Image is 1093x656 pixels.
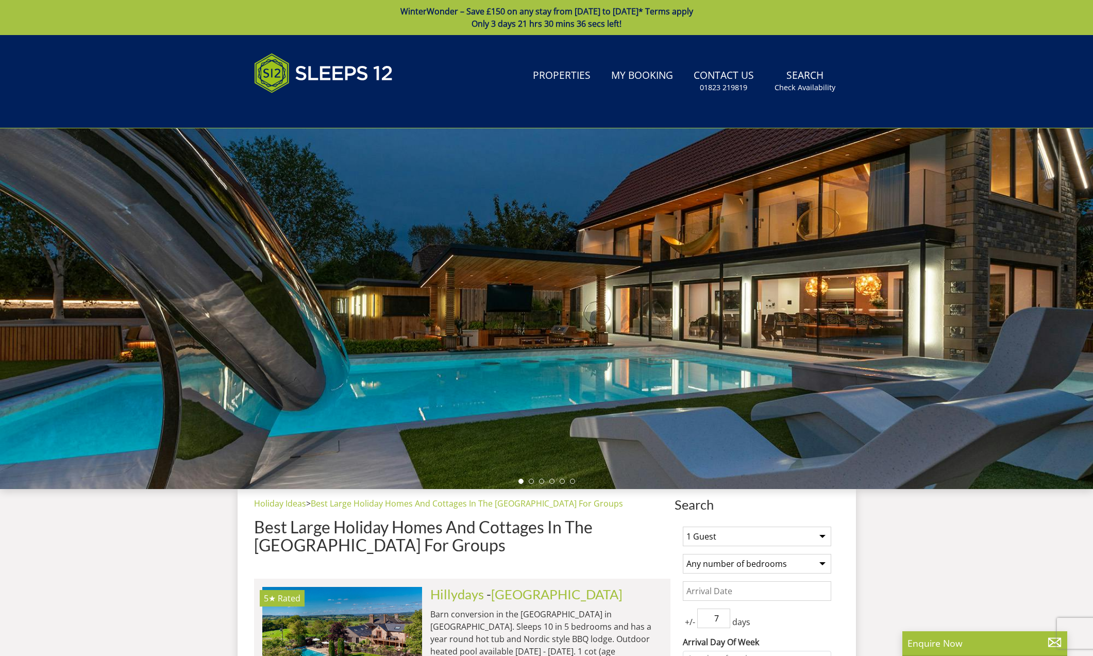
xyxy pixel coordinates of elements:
p: Enquire Now [907,636,1062,650]
a: My Booking [607,64,677,88]
span: Search [675,497,839,512]
a: [GEOGRAPHIC_DATA] [491,586,623,602]
span: Rated [278,593,300,604]
input: Arrival Date [683,581,831,601]
a: Holiday Ideas [254,498,306,509]
span: > [306,498,311,509]
label: Arrival Day Of Week [683,636,831,648]
img: Sleeps 12 [254,47,393,99]
small: 01823 219819 [700,82,747,93]
a: SearchCheck Availability [770,64,839,98]
span: Only 3 days 21 hrs 30 mins 36 secs left! [472,18,621,29]
a: Contact Us01823 219819 [690,64,758,98]
span: Hillydays has a 5 star rating under the Quality in Tourism Scheme [264,593,276,604]
span: days [730,616,752,628]
small: Check Availability [775,82,835,93]
a: Properties [529,64,595,88]
span: +/- [683,616,697,628]
a: Best Large Holiday Homes And Cottages In The [GEOGRAPHIC_DATA] For Groups [311,498,623,509]
a: Hillydays [430,586,484,602]
iframe: Customer reviews powered by Trustpilot [249,105,357,114]
span: - [486,586,623,602]
h1: Best Large Holiday Homes And Cottages In The [GEOGRAPHIC_DATA] For Groups [254,518,670,554]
